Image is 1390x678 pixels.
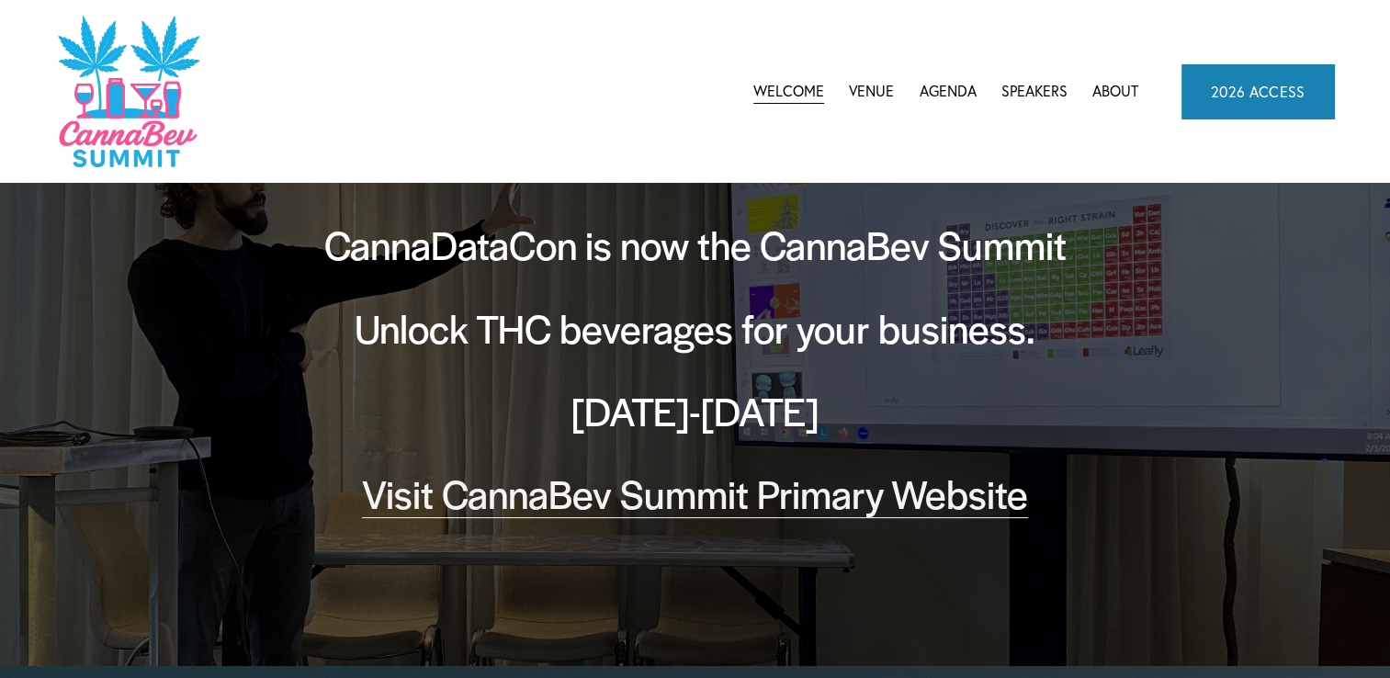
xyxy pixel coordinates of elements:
a: About [1092,77,1138,105]
span: Agenda [920,79,977,104]
img: CannaDataCon [56,14,200,169]
a: Visit CannaBev Summit Primary Website [362,466,1028,520]
h2: CannaDataCon is now the CannaBev Summit [282,218,1109,271]
h2: Unlock THC beverages for your business. [282,301,1109,355]
a: Welcome [753,77,824,105]
a: 2026 ACCESS [1181,64,1335,118]
a: Speakers [1001,77,1068,105]
h2: [DATE]-[DATE] [282,384,1109,437]
a: folder dropdown [920,77,977,105]
a: Venue [849,77,894,105]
